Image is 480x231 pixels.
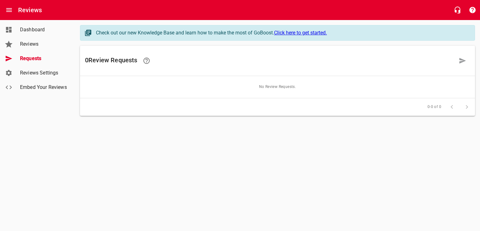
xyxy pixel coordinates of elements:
[2,3,17,18] button: Open drawer
[80,76,475,98] span: No Review Requests.
[465,3,480,18] button: Support Portal
[274,30,327,36] a: Click here to get started.
[20,84,67,91] span: Embed Your Reviews
[20,69,67,77] span: Reviews Settings
[18,5,42,15] h6: Reviews
[20,40,67,48] span: Reviews
[427,104,441,110] span: 0-0 of 0
[450,3,465,18] button: Live Chat
[139,53,154,68] a: Learn how requesting reviews can improve your online presence
[455,53,470,68] a: Request a review
[96,29,468,37] div: Check out our new Knowledge Base and learn how to make the most of GoBoost.
[85,53,455,68] h6: 0 Review Request s
[20,55,67,62] span: Requests
[20,26,67,33] span: Dashboard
